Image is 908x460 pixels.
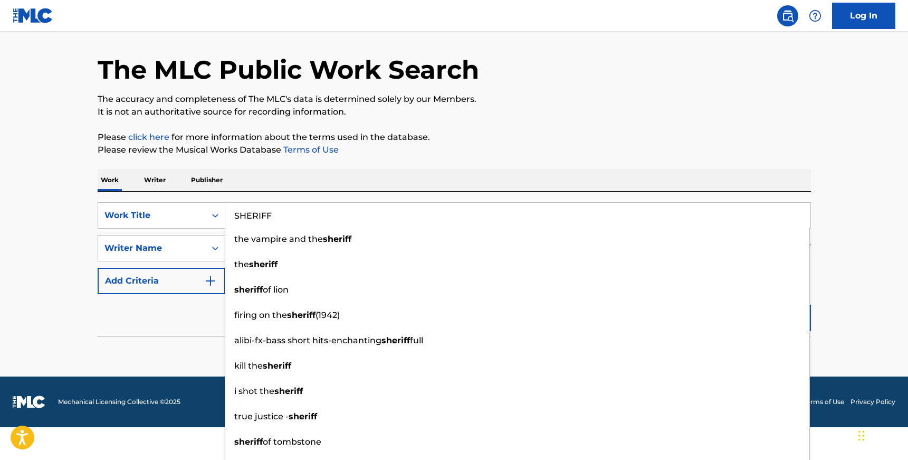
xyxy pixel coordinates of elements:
a: Privacy Policy [850,397,895,407]
span: the vampire and the [234,234,323,244]
a: Public Search [777,5,798,26]
a: Log In [832,3,895,29]
span: of tombstone [263,437,321,447]
strong: sheriff [249,259,278,269]
button: Add Criteria [98,268,225,294]
strong: sheriff [263,361,291,371]
p: It is not an authoritative source for recording information. [98,106,811,118]
span: firing on the [234,310,287,320]
span: Mechanical Licensing Collective © 2025 [58,397,180,407]
span: alibi-fx-bass short hits-enchanting [234,335,381,345]
a: Terms of Use [281,145,339,155]
strong: sheriff [381,335,410,345]
strong: sheriff [323,234,351,244]
strong: sheriff [287,310,316,320]
h1: The MLC Public Work Search [98,54,479,86]
p: Please for more information about the terms used in the database. [98,131,811,144]
p: Publisher [188,169,226,191]
div: Drag [858,420,865,452]
p: Please review the Musical Works Database [98,144,811,156]
img: logo [13,396,45,408]
img: search [781,10,794,22]
strong: sheriff [274,386,303,396]
strong: sheriff [289,411,317,421]
span: true justice - [234,411,289,421]
span: kill the [234,361,263,371]
img: help [809,10,821,22]
span: i shot the [234,386,274,396]
a: click here [128,132,169,142]
img: 9d2ae6d4665cec9f34b9.svg [204,275,217,287]
strong: sheriff [234,437,263,447]
strong: sheriff [234,285,263,295]
div: Writer Name [104,242,199,255]
div: Help [805,5,826,26]
form: Search Form [98,202,811,336]
span: full [410,335,423,345]
p: Writer [141,169,169,191]
p: The accuracy and completeness of The MLC's data is determined solely by our Members. [98,93,811,106]
div: Work Title [104,209,199,222]
iframe: Chat Widget [855,409,908,460]
p: Work [98,169,122,191]
span: (1942) [316,310,340,320]
img: MLC Logo [13,8,53,23]
span: the [234,259,249,269]
span: of lion [263,285,289,295]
